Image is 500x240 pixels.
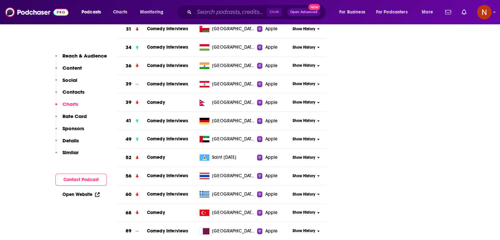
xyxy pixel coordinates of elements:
p: Reach & Audience [62,53,107,59]
span: Comedy Interviews [147,63,188,68]
button: Show History [290,63,322,68]
a: Apple [257,136,290,142]
a: Apple [257,44,290,51]
span: Comedy Interviews [147,228,188,234]
button: Show profile menu [477,5,491,19]
a: Comedy [147,155,165,160]
button: Content [55,65,82,77]
a: 56 [117,167,147,185]
p: Charts [62,101,78,107]
a: [GEOGRAPHIC_DATA] [197,209,257,216]
span: Comedy Interviews [147,191,188,197]
span: Apple [265,44,277,51]
a: Comedy Interviews [147,118,188,124]
button: Show History [290,136,322,142]
a: 52 [117,149,147,167]
button: Show History [290,45,322,50]
button: open menu [335,7,373,17]
span: Show History [293,136,315,142]
span: Show History [293,228,315,234]
span: Comedy Interviews [147,26,188,32]
a: [GEOGRAPHIC_DATA] [197,136,257,142]
a: 49 [117,130,147,148]
p: Similar [62,149,79,156]
span: Show History [293,45,315,50]
span: Thailand [212,173,255,179]
p: Details [62,137,79,144]
a: Comedy Interviews [147,173,188,179]
button: Contact Podcast [55,174,107,186]
a: [GEOGRAPHIC_DATA] [197,44,257,51]
a: Apple [257,154,290,161]
span: Show History [293,192,315,197]
span: Nepal [212,99,255,106]
a: 34 [117,38,147,57]
span: Oman [212,26,255,32]
span: Apple [265,191,277,198]
span: Greece [212,191,255,198]
a: [GEOGRAPHIC_DATA] [197,173,257,179]
span: Qatar [212,228,255,234]
span: United Arab Emirates [212,136,255,142]
button: open menu [135,7,172,17]
a: Show notifications dropdown [442,7,454,18]
div: Search podcasts, credits, & more... [182,5,332,20]
h3: 56 [126,172,131,180]
span: Apple [265,136,277,142]
a: [GEOGRAPHIC_DATA] [197,99,257,106]
button: Sponsors [55,125,84,137]
button: Charts [55,101,78,113]
button: Reach & Audience [55,53,107,65]
span: Show History [293,26,315,32]
span: For Podcasters [376,8,408,17]
span: Apple [265,209,277,216]
span: Comedy [147,210,165,215]
button: Rate Card [55,113,87,125]
span: Lebanon [212,81,255,87]
a: Comedy [147,100,165,105]
span: Charts [113,8,127,17]
a: Show notifications dropdown [459,7,469,18]
a: 41 [117,112,147,130]
span: Ctrl K [267,8,282,16]
span: Comedy Interviews [147,136,188,142]
span: Apple [265,81,277,87]
span: Show History [293,81,315,87]
span: Apple [265,99,277,106]
h3: 36 [126,62,131,70]
button: Show History [290,228,322,234]
a: [GEOGRAPHIC_DATA] [197,191,257,198]
span: Apple [265,228,277,234]
span: Saint Lucia [212,154,236,161]
button: Open AdvancedNew [287,8,321,16]
img: User Profile [477,5,491,19]
span: Comedy Interviews [147,81,188,87]
span: Show History [293,155,315,160]
span: More [422,8,433,17]
input: Search podcasts, credits, & more... [194,7,267,17]
a: [GEOGRAPHIC_DATA] [197,228,257,234]
h3: 52 [126,154,131,161]
button: Show History [290,100,322,105]
a: 60 [117,185,147,204]
a: Apple [257,99,290,106]
button: open menu [417,7,441,17]
a: Saint [DATE] [197,154,257,161]
h3: 39 [126,80,131,88]
a: Apple [257,228,290,234]
a: Apple [257,191,290,198]
span: Apple [265,154,277,161]
a: 36 [117,57,147,75]
span: Show History [293,100,315,105]
button: Show History [290,210,322,215]
button: Contacts [55,89,84,101]
a: 89 [117,222,147,240]
a: Charts [109,7,131,17]
img: Podchaser - Follow, Share and Rate Podcasts [5,6,68,18]
span: New [308,4,320,10]
button: Show History [290,173,322,179]
a: 39 [117,93,147,111]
